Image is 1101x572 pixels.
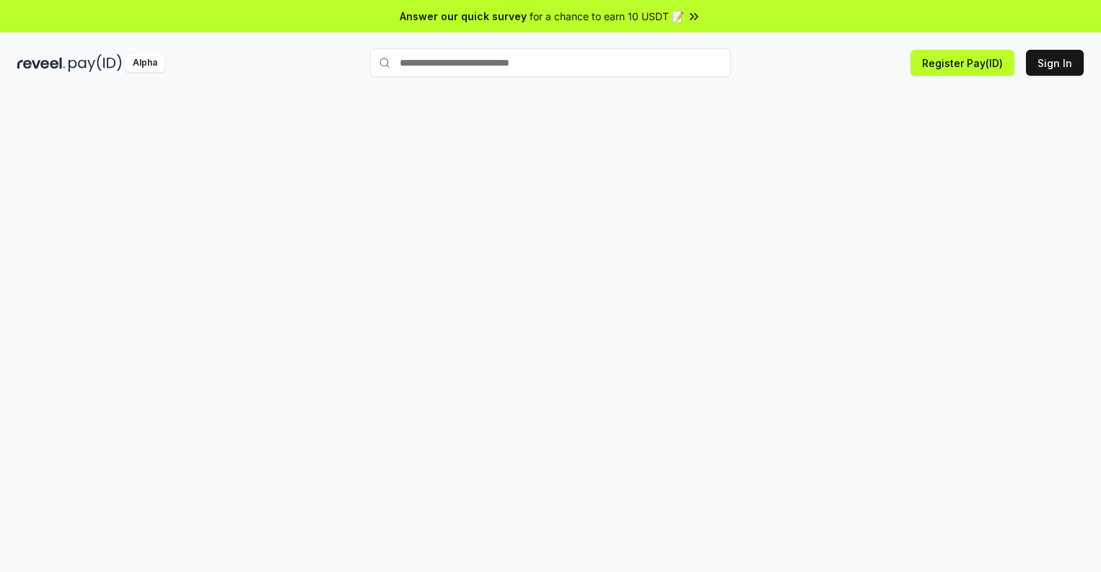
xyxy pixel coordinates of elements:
[911,50,1014,76] button: Register Pay(ID)
[17,54,66,72] img: reveel_dark
[69,54,122,72] img: pay_id
[530,9,684,24] span: for a chance to earn 10 USDT 📝
[1026,50,1084,76] button: Sign In
[125,54,165,72] div: Alpha
[400,9,527,24] span: Answer our quick survey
